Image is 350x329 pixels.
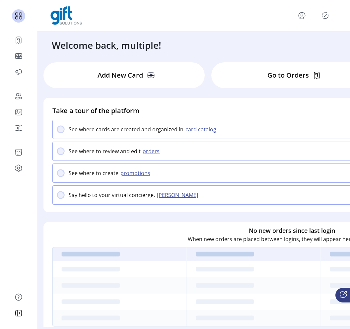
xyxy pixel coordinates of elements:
[155,191,202,199] button: [PERSON_NAME]
[249,226,335,235] h6: No new orders since last login
[69,147,141,155] p: See where to review and edit
[297,10,307,21] button: menu
[118,169,154,177] button: promotions
[98,70,143,80] p: Add New Card
[267,70,309,80] p: Go to Orders
[141,147,164,155] button: orders
[183,125,220,133] button: card catalog
[69,191,155,199] p: Say hello to your virtual concierge,
[69,169,118,177] p: See where to create
[50,6,82,25] img: logo
[52,38,161,52] h3: Welcome back, multiple!
[320,10,330,21] button: Publisher Panel
[69,125,183,133] p: See where cards are created and organized in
